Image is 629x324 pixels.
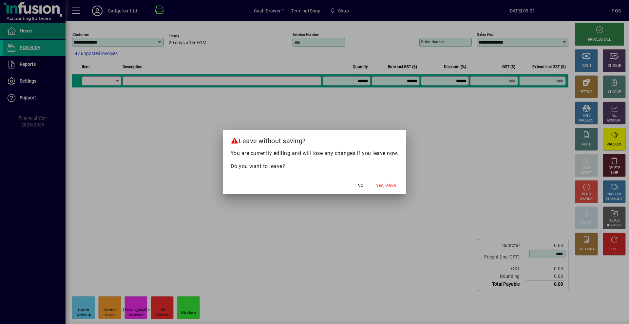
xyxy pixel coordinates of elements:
[223,130,407,149] h2: Leave without saving?
[231,149,399,157] p: You are currently editing and will lose any changes if you leave now.
[231,162,399,170] p: Do you want to leave?
[373,180,398,192] button: Yes, leave
[376,182,396,189] span: Yes, leave
[350,180,371,192] button: No
[357,182,363,189] span: No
